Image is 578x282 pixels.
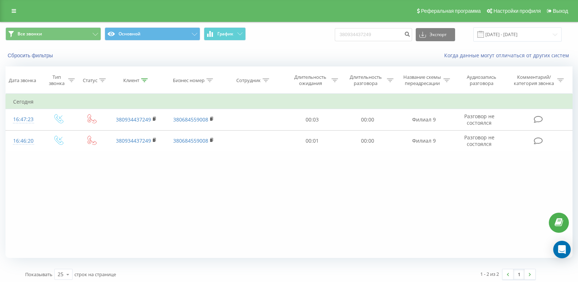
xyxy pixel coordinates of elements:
div: Дата звонка [9,77,36,84]
td: Сегодня [6,94,573,109]
span: График [217,31,233,36]
td: 00:01 [284,130,340,151]
div: Сотрудник [236,77,261,84]
a: 380684559008 [173,137,208,144]
div: Бизнес номер [173,77,205,84]
div: Аудиозапись разговора [459,74,504,86]
button: Экспорт [416,28,455,41]
td: 00:00 [340,109,395,130]
span: Разговор не состоялся [464,134,494,147]
span: строк на странице [74,271,116,278]
div: 16:47:23 [13,112,34,127]
button: Основной [105,27,200,40]
div: Длительность разговора [346,74,385,86]
td: Филиал 9 [395,130,453,151]
span: Выход [553,8,568,14]
a: 380684559008 [173,116,208,123]
div: Комментарий/категория звонка [513,74,555,86]
button: График [204,27,246,40]
input: Поиск по номеру [335,28,412,41]
a: 380934437249 [116,116,151,123]
td: 00:00 [340,130,395,151]
span: Реферальная программа [421,8,481,14]
div: Название схемы переадресации [403,74,442,86]
div: 1 - 2 из 2 [480,270,499,278]
div: 25 [58,271,63,278]
span: Все звонки [18,31,42,37]
span: Настройки профиля [493,8,541,14]
a: Когда данные могут отличаться от других систем [444,52,573,59]
td: Филиал 9 [395,109,453,130]
div: Статус [83,77,97,84]
span: Показывать [25,271,53,278]
button: Все звонки [5,27,101,40]
div: Open Intercom Messenger [553,241,571,258]
a: 1 [513,269,524,279]
div: Клиент [123,77,139,84]
div: Тип звонка [47,74,66,86]
button: Сбросить фильтры [5,52,57,59]
td: 00:03 [284,109,340,130]
span: Разговор не состоялся [464,113,494,126]
a: 380934437249 [116,137,151,144]
div: 16:46:20 [13,134,34,148]
div: Длительность ожидания [291,74,330,86]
